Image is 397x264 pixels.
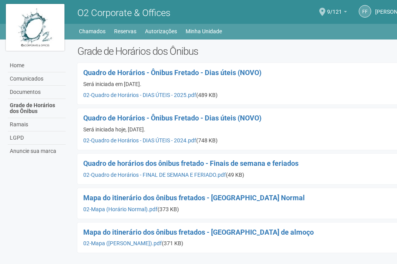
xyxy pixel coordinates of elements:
[145,26,177,37] a: Autorizações
[327,10,347,16] a: 9/121
[8,99,66,118] a: Grade de Horários dos Ônibus
[77,45,334,57] h2: Grade de Horários dos Ônibus
[114,26,136,37] a: Reservas
[359,5,371,18] a: FF
[8,72,66,86] a: Comunicados
[83,228,314,236] a: Mapa do itinerário dos ônibus fretados - [GEOGRAPHIC_DATA] de almoço
[83,240,162,246] a: 02-Mapa ([PERSON_NAME]).pdf
[77,7,170,18] span: O2 Corporate & Offices
[327,1,342,15] span: 9/121
[83,172,226,178] a: 02-Quadro de Horários - FINAL DE SEMANA E FERIADO.pdf
[8,59,66,72] a: Home
[79,26,106,37] a: Chamados
[83,114,261,122] a: Quadro de Horários - Ônibus Fretado - Dias úteis (NOVO)
[8,86,66,99] a: Documentos
[6,4,64,51] img: logo.jpg
[83,206,157,212] a: 02-Mapa (Horário Normal).pdf
[8,118,66,131] a: Ramais
[83,137,196,144] a: 02-Quadro de Horários - DIAS ÚTEIS - 2024.pdf
[83,194,305,202] a: Mapa do itinerário dos ônibus fretados - [GEOGRAPHIC_DATA] Normal
[186,26,222,37] a: Minha Unidade
[83,68,261,77] a: Quadro de Horários - Ônibus Fretado - Dias úteis (NOVO)
[8,145,66,158] a: Anuncie sua marca
[83,92,196,98] a: 02-Quadro de Horários - DIAS ÚTEIS - 2025.pdf
[8,131,66,145] a: LGPD
[83,159,299,167] a: Quadro de horários dos ônibus fretado - Finais de semana e feriados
